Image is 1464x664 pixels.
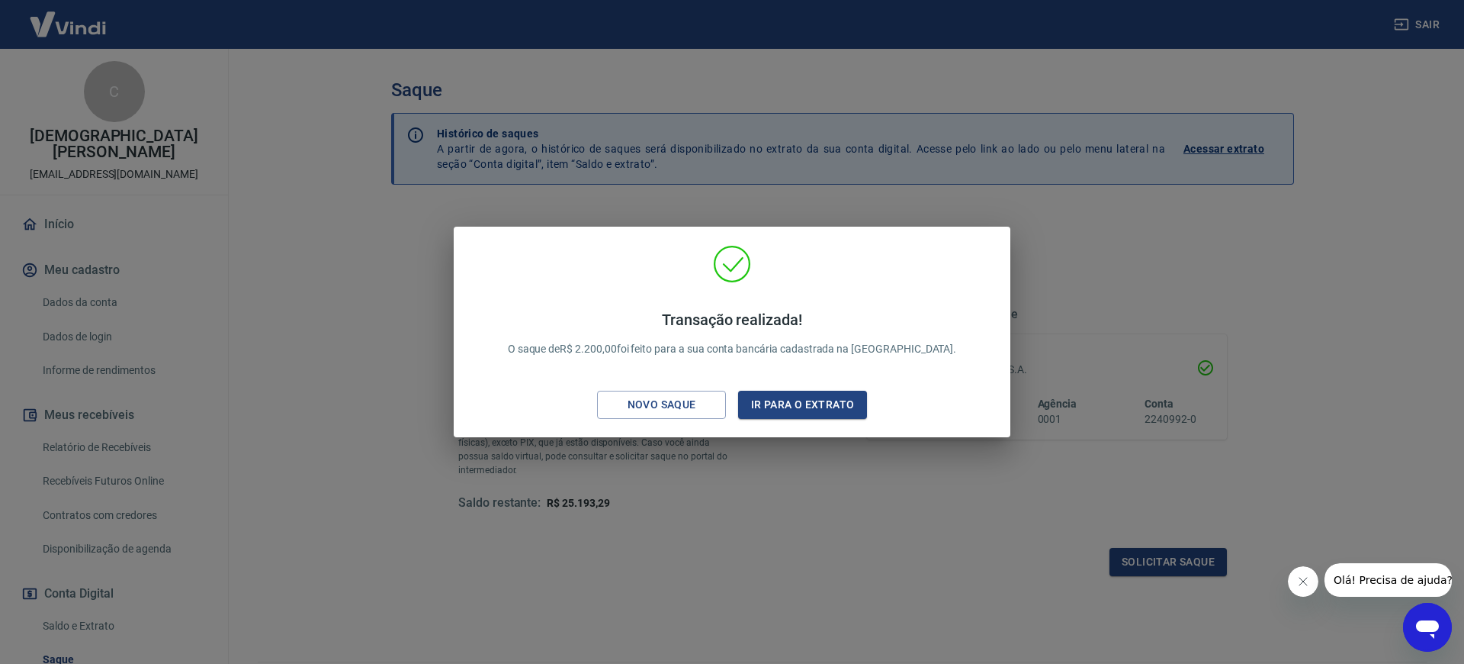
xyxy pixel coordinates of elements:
[738,391,867,419] button: Ir para o extrato
[508,311,957,329] h4: Transação realizada!
[9,11,128,23] span: Olá! Precisa de ajuda?
[1324,563,1452,597] iframe: Mensagem da empresa
[597,391,726,419] button: Novo saque
[609,395,714,414] div: Novo saque
[1403,603,1452,652] iframe: Botão para abrir a janela de mensagens
[508,311,957,357] p: O saque de R$ 2.200,00 foi feito para a sua conta bancária cadastrada na [GEOGRAPHIC_DATA].
[1288,566,1318,597] iframe: Fechar mensagem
